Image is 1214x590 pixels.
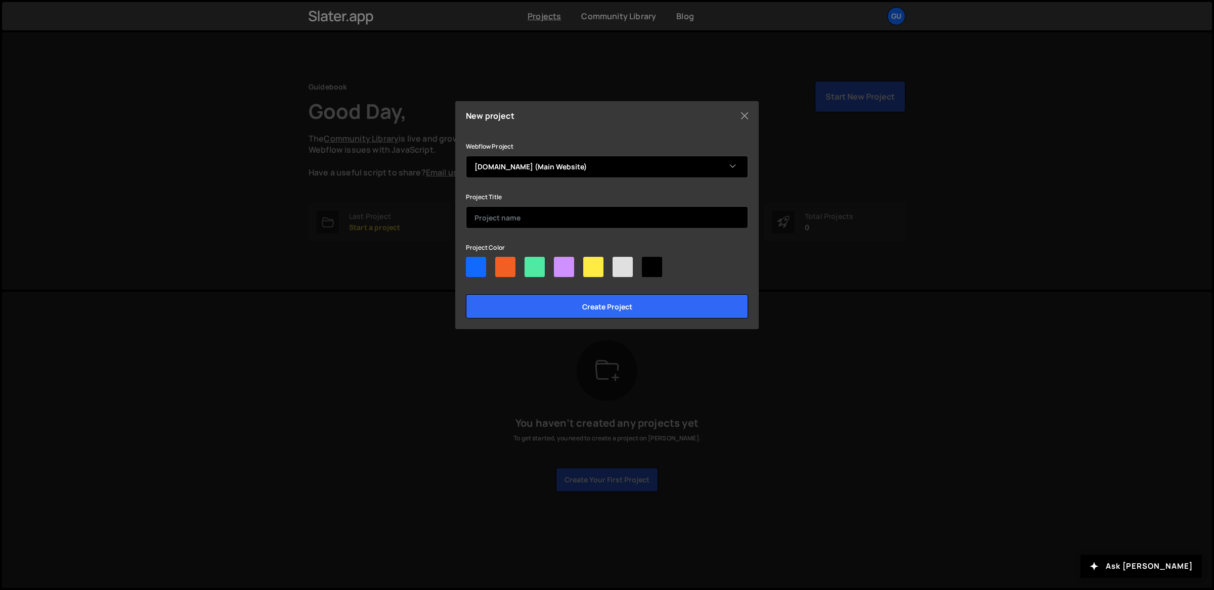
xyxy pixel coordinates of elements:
button: Close [737,108,752,123]
h5: New project [466,112,514,120]
label: Project Title [466,192,502,202]
input: Create project [466,294,748,319]
label: Webflow Project [466,142,513,152]
button: Ask [PERSON_NAME] [1080,555,1202,578]
label: Project Color [466,243,505,253]
input: Project name [466,206,748,229]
